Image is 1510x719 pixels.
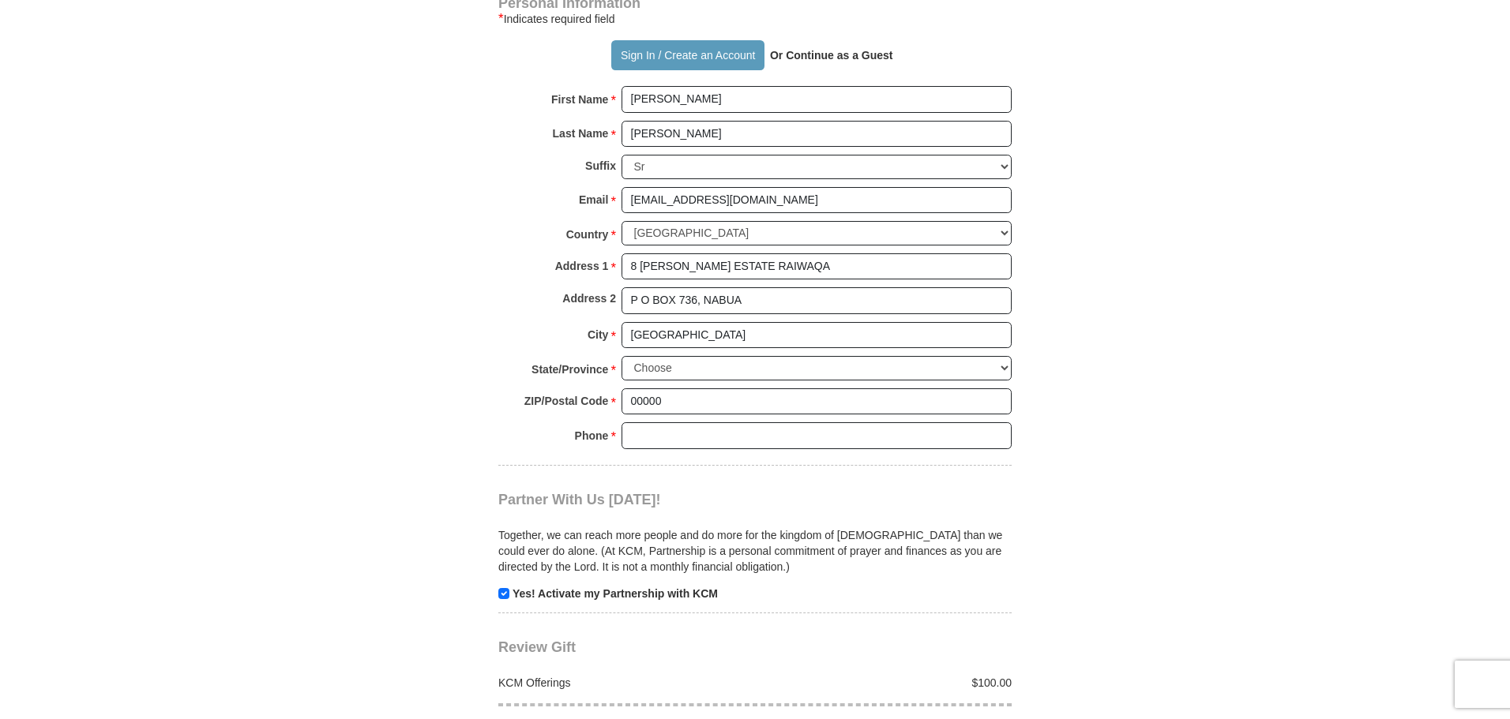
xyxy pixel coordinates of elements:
[498,527,1012,575] p: Together, we can reach more people and do more for the kingdom of [DEMOGRAPHIC_DATA] than we coul...
[498,639,576,655] span: Review Gift
[566,223,609,245] strong: Country
[579,189,608,211] strong: Email
[562,287,616,309] strong: Address 2
[553,122,609,144] strong: Last Name
[770,49,893,62] strong: Or Continue as a Guest
[611,40,764,70] button: Sign In / Create an Account
[588,324,608,346] strong: City
[755,675,1020,691] div: $100.00
[490,675,756,691] div: KCM Offerings
[555,255,609,277] strong: Address 1
[585,155,616,177] strong: Suffix
[513,587,718,600] strong: Yes! Activate my Partnership with KCM
[575,425,609,447] strong: Phone
[532,358,608,380] strong: State/Province
[498,492,661,507] span: Partner With Us [DATE]!
[524,390,609,412] strong: ZIP/Postal Code
[551,88,608,110] strong: First Name
[498,9,1012,28] div: Indicates required field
